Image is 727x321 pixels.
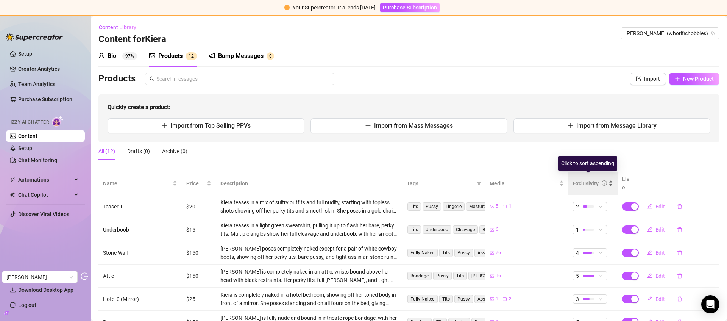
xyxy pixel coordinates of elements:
[383,5,437,11] span: Purchase Subscription
[98,147,115,155] div: All (12)
[10,287,16,293] span: download
[474,249,488,257] span: Ass
[576,272,579,280] span: 5
[490,227,494,232] span: picture
[669,73,719,85] button: New Product
[220,268,398,284] div: [PERSON_NAME] is completely naked in an attic, wrists bound above her head with black restraints....
[156,75,330,83] input: Search messages
[122,52,137,60] sup: 97%
[423,202,441,211] span: Pussy
[647,227,652,232] span: edit
[625,28,715,39] span: Kiera (whorifichobbies)
[267,52,274,60] sup: 0
[641,224,671,236] button: Edit
[655,273,665,279] span: Edit
[18,81,55,87] a: Team Analytics
[310,118,507,133] button: Import from Mass Messages
[98,218,182,241] td: Underboob
[496,249,501,256] span: 26
[6,271,73,283] span: Kiera Winters
[380,5,440,11] a: Purchase Subscription
[191,53,194,59] span: 2
[402,172,485,195] th: Tags
[98,265,182,288] td: Attic
[655,227,665,233] span: Edit
[18,51,32,57] a: Setup
[209,53,215,59] span: notification
[509,203,512,210] span: 1
[630,73,666,85] button: Import
[558,156,617,171] div: Click to sort ascending
[98,172,182,195] th: Name
[186,179,205,188] span: Price
[485,172,568,195] th: Media
[220,291,398,307] div: Kiera is completely naked in a hotel bedroom, showing off her toned body in front of a mirror. Sh...
[443,202,465,211] span: Lingerie
[127,147,150,155] div: Drafts (0)
[18,133,37,139] a: Content
[433,272,452,280] span: Pussy
[158,52,183,61] div: Products
[108,118,304,133] button: Import from Top Selling PPVs
[161,122,167,128] span: plus
[98,195,182,218] td: Teaser 1
[103,179,171,188] span: Name
[490,251,494,255] span: picture
[573,179,599,188] div: Exclusivity
[182,218,216,241] td: $15
[220,198,398,215] div: Kiera teases in a mix of sultry outfits and full nudity, starting with topless shots showing off ...
[503,297,507,301] span: video-camera
[602,180,607,186] span: info-circle
[186,52,197,60] sup: 12
[108,52,116,61] div: Bio
[641,293,671,305] button: Edit
[655,250,665,256] span: Edit
[380,3,440,12] button: Purchase Subscription
[81,272,88,280] span: logout
[567,122,573,128] span: plus
[149,53,155,59] span: picture
[182,288,216,311] td: $25
[503,204,507,209] span: video-camera
[711,31,715,36] span: team
[496,272,501,279] span: 16
[576,295,579,303] span: 3
[474,295,488,303] span: Ass
[98,21,142,33] button: Content Library
[655,296,665,302] span: Edit
[496,295,498,302] span: 1
[641,270,671,282] button: Edit
[407,202,421,211] span: Tits
[576,249,579,257] span: 4
[374,122,453,129] span: Import from Mass Messages
[453,225,478,234] span: Cleavage
[671,224,688,236] button: delete
[18,189,72,201] span: Chat Copilot
[439,249,453,257] span: Tits
[490,179,558,188] span: Media
[490,204,494,209] span: picture
[647,204,652,209] span: edit
[439,295,453,303] span: Tits
[18,174,72,186] span: Automations
[701,295,719,313] div: Open Intercom Messenger
[108,104,170,111] strong: Quickly create a product:
[11,119,49,126] span: Izzy AI Chatter
[496,226,498,233] span: 6
[466,202,500,211] span: Masturbation
[647,273,652,278] span: edit
[671,293,688,305] button: delete
[365,122,371,128] span: plus
[636,76,641,81] span: import
[182,265,216,288] td: $150
[218,52,264,61] div: Bump Messages
[18,145,32,151] a: Setup
[99,24,136,30] span: Content Library
[284,5,290,10] span: exclamation-circle
[509,295,512,302] span: 2
[407,225,421,234] span: Tits
[18,96,72,102] a: Purchase Subscription
[182,195,216,218] td: $20
[407,179,474,188] span: Tags
[423,225,451,234] span: Underboob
